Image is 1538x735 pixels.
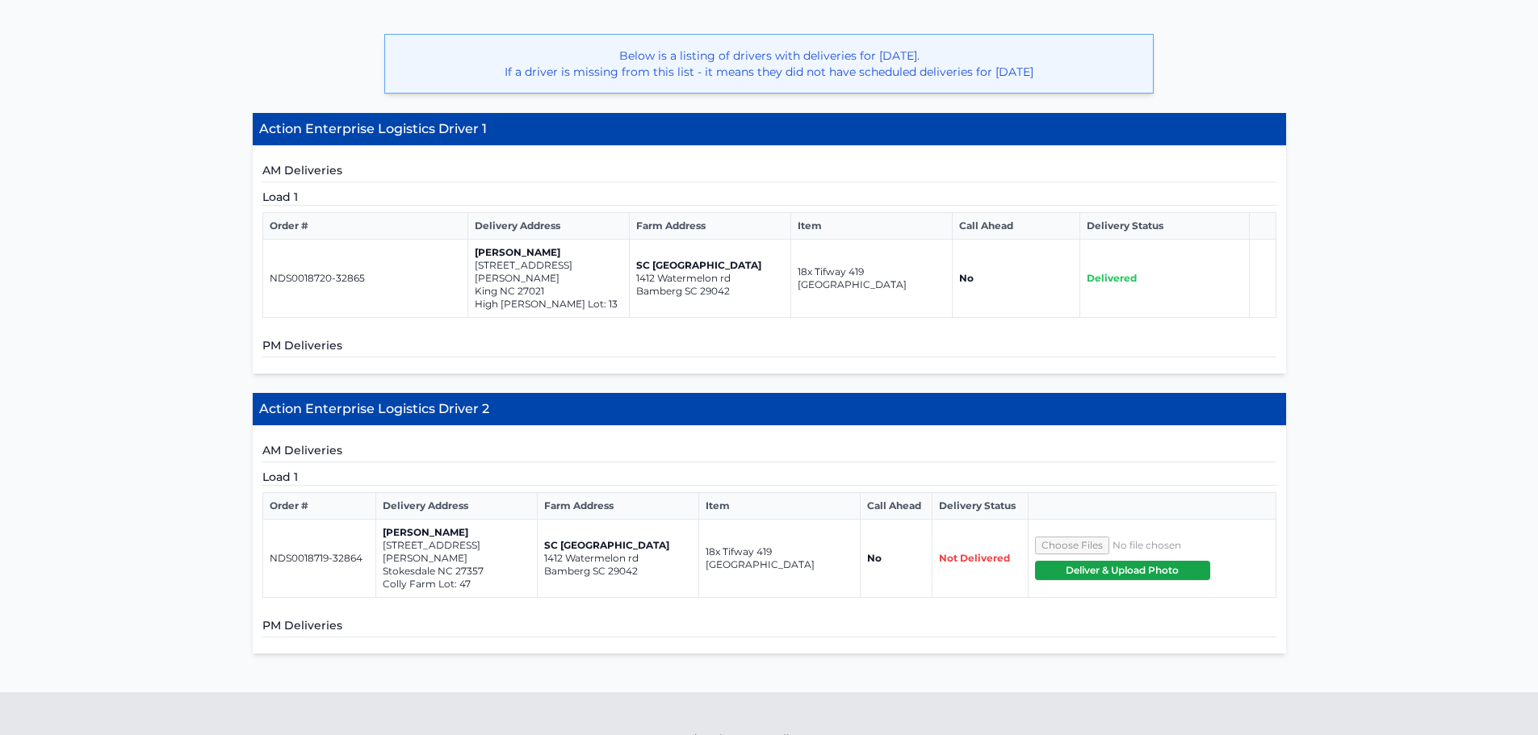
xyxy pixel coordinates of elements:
p: 1412 Watermelon rd [544,552,692,565]
td: 18x Tifway 419 [GEOGRAPHIC_DATA] [790,240,952,318]
p: Stokesdale NC 27357 [383,565,530,578]
p: Colly Farm Lot: 47 [383,578,530,591]
span: Delivered [1087,272,1137,284]
th: Delivery Address [467,213,629,240]
strong: No [867,552,882,564]
p: [STREET_ADDRESS][PERSON_NAME] [475,259,622,285]
p: SC [GEOGRAPHIC_DATA] [636,259,784,272]
span: Not Delivered [939,552,1010,564]
p: [PERSON_NAME] [383,526,530,539]
h4: Action Enterprise Logistics Driver 2 [253,393,1286,426]
th: Call Ahead [952,213,1079,240]
th: Delivery Status [932,493,1028,520]
p: 1412 Watermelon rd [636,272,784,285]
p: King NC 27021 [475,285,622,298]
h5: Load 1 [262,189,1276,206]
th: Delivery Status [1079,213,1250,240]
h5: Load 1 [262,469,1276,486]
p: SC [GEOGRAPHIC_DATA] [544,539,692,552]
th: Farm Address [537,493,698,520]
th: Item [698,493,860,520]
h5: PM Deliveries [262,617,1276,637]
p: Bamberg SC 29042 [636,285,784,298]
p: Bamberg SC 29042 [544,565,692,578]
button: Deliver & Upload Photo [1035,561,1210,580]
th: Order # [262,493,375,520]
td: 18x Tifway 419 [GEOGRAPHIC_DATA] [698,520,860,598]
p: NDS0018719-32864 [270,552,369,565]
th: Order # [262,213,467,240]
p: NDS0018720-32865 [270,272,461,285]
p: [STREET_ADDRESS][PERSON_NAME] [383,539,530,565]
th: Item [790,213,952,240]
th: Call Ahead [860,493,932,520]
th: Delivery Address [375,493,537,520]
h5: AM Deliveries [262,442,1276,462]
p: [PERSON_NAME] [475,246,622,259]
p: High [PERSON_NAME] Lot: 13 [475,298,622,311]
th: Farm Address [629,213,790,240]
strong: No [959,272,974,284]
h5: PM Deliveries [262,337,1276,357]
p: Below is a listing of drivers with deliveries for [DATE]. If a driver is missing from this list -... [398,48,1140,80]
h5: AM Deliveries [262,162,1276,182]
h4: Action Enterprise Logistics Driver 1 [253,113,1286,146]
